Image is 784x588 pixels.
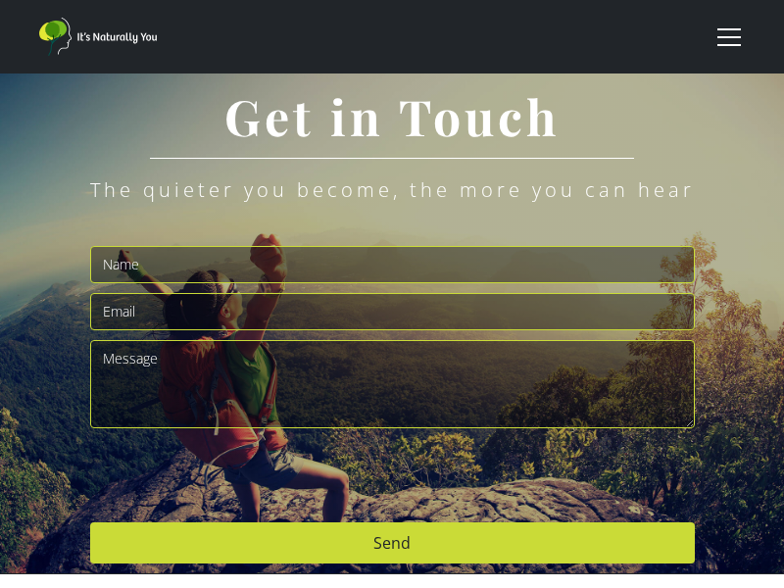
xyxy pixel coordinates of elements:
[90,178,695,202] div: The quieter you become, the more you can hear
[90,246,695,563] form: Email Form
[90,438,388,514] iframe: reCAPTCHA
[90,522,695,563] input: Send
[39,18,157,56] a: home
[90,246,695,283] input: Name
[195,89,589,143] h1: Get in Touch
[90,293,695,330] input: Email
[706,14,745,61] div: menu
